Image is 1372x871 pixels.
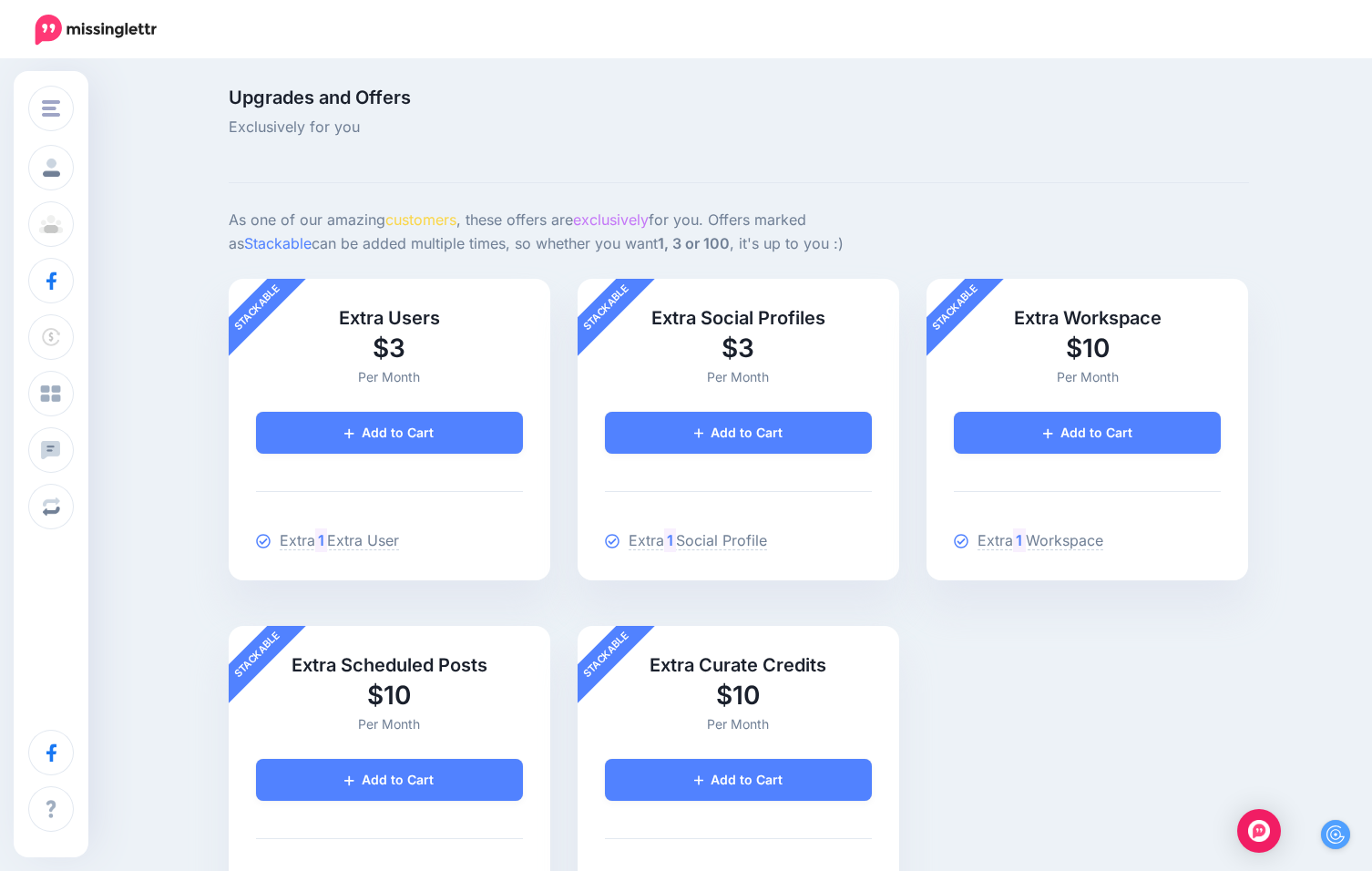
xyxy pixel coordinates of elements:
[906,258,1006,358] div: Stackable
[954,412,1221,454] a: Add to Cart
[256,306,523,331] h3: Extra Users
[557,605,657,705] div: Stackable
[256,331,523,365] h2: $3
[707,716,769,732] span: Per Month
[1057,369,1119,384] span: Per Month
[229,116,900,139] span: Exclusively for you
[629,531,767,550] span: Extra Social Profile
[978,531,1102,550] span: Extra Workspace
[244,234,312,252] span: Stackable
[664,528,676,552] mark: 1
[1237,809,1281,853] div: Open Intercom Messenger
[1013,528,1025,552] mark: 1
[557,258,657,358] div: Stackable
[315,528,327,552] mark: 1
[605,306,872,331] h3: Extra Social Profiles
[207,605,307,705] div: Stackable
[358,369,420,384] span: Per Month
[229,88,900,107] span: Upgrades and Offers
[605,412,872,454] a: Add to Cart
[256,653,523,678] h3: Extra Scheduled Posts
[42,100,60,117] img: menu.png
[358,716,420,732] span: Per Month
[573,210,649,229] span: exclusively
[605,653,872,678] h3: Extra Curate Credits
[954,306,1221,331] h3: Extra Workspace
[229,209,900,256] p: As one of our amazing , these offers are for you. Offers marked as can be added multiple times, s...
[256,678,523,712] h2: $10
[207,258,307,358] div: Stackable
[385,210,456,229] span: customers
[658,234,730,252] b: 1, 3 or 100
[707,369,769,384] span: Per Month
[605,759,872,801] a: Add to Cart
[605,331,872,365] h2: $3
[605,678,872,712] h2: $10
[954,331,1221,365] h2: $10
[256,412,523,454] a: Add to Cart
[280,531,399,550] span: Extra Extra User
[256,759,523,801] a: Add to Cart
